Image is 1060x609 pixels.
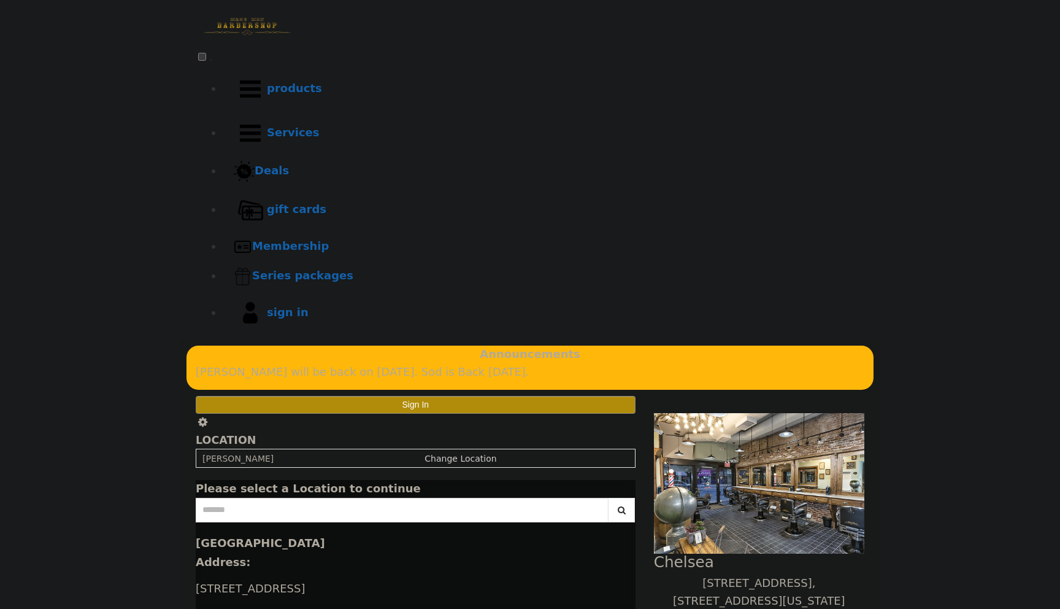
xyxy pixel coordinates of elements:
a: ServicesServices [223,111,862,155]
b: gift cards [267,203,326,215]
span: . [210,51,213,63]
a: Gift cardsgift cards [223,188,862,232]
b: sign in [267,306,309,319]
input: menu toggle [198,53,206,61]
img: sign in [234,297,267,330]
span: Please select a Location to continue [196,482,421,495]
a: DealsDeals [223,155,862,188]
span: [STREET_ADDRESS] [196,582,305,595]
h2: Chelsea [654,554,864,570]
b: products [267,82,322,95]
b: Announcements [480,346,580,363]
img: Series packages [234,267,252,285]
a: Series packagesSeries packages [223,262,862,291]
b: Address: [196,556,250,568]
b: LOCATION [196,434,256,446]
b: Membership [252,239,329,252]
button: Sign In [196,396,636,414]
img: Products [234,72,267,106]
button: close dialog [617,485,636,493]
a: Change Location [424,454,496,464]
b: Services [267,126,320,139]
a: MembershipMembership [223,232,862,262]
i: Search button [615,506,629,514]
img: Made Man Barbershop logo [198,7,296,46]
input: Search Center [196,498,609,522]
img: Gift cards [234,193,267,227]
div: Center Select [196,498,636,529]
a: Productsproducts [223,67,862,111]
img: Deals [234,161,255,182]
b: [GEOGRAPHIC_DATA] [196,537,325,549]
img: Membership [234,238,252,256]
span: [PERSON_NAME] [202,454,274,464]
b: Deals [255,164,289,177]
button: menu toggle [206,48,217,67]
a: sign insign in [223,291,862,335]
b: Series packages [252,269,353,282]
img: Services [234,117,267,150]
p: [PERSON_NAME] will be back on [DATE]. Sod is Back [DATE]. [196,363,864,381]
